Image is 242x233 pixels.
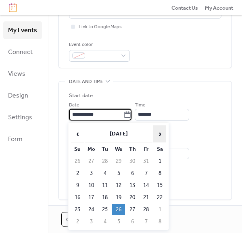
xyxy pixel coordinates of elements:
span: Date and time [69,77,103,85]
td: 5 [112,168,125,179]
td: 28 [98,156,111,167]
td: 22 [153,192,166,203]
td: 5 [112,216,125,227]
td: 21 [140,192,152,203]
td: 20 [126,192,139,203]
td: 26 [112,204,125,215]
td: 31 [140,156,152,167]
td: 7 [140,168,152,179]
td: 18 [98,192,111,203]
td: 19 [112,192,125,203]
td: 4 [98,216,111,227]
div: Start date [69,92,93,100]
a: Design [3,87,42,104]
span: Views [8,68,25,81]
span: Settings [8,111,32,124]
td: 1 [153,204,166,215]
th: Mo [85,144,98,155]
td: 3 [85,216,98,227]
th: [DATE] [85,125,152,143]
td: 15 [153,180,166,191]
td: 2 [71,168,84,179]
a: Views [3,65,42,83]
td: 6 [126,168,139,179]
th: Su [71,144,84,155]
td: 27 [85,156,98,167]
td: 9 [71,180,84,191]
img: logo [9,3,17,12]
th: Th [126,144,139,155]
td: 30 [126,156,139,167]
td: 24 [85,204,98,215]
td: 11 [98,180,111,191]
span: Cancel [66,216,87,224]
td: 7 [140,216,152,227]
td: 29 [112,156,125,167]
td: 27 [126,204,139,215]
td: 25 [98,204,111,215]
span: › [154,126,166,142]
span: My Events [8,24,37,37]
span: Connect [8,46,33,59]
td: 2 [71,216,84,227]
td: 1 [153,156,166,167]
td: 4 [98,168,111,179]
td: 10 [85,180,98,191]
a: Form [3,130,42,148]
td: 6 [126,216,139,227]
th: We [112,144,125,155]
td: 16 [71,192,84,203]
span: Link to Google Maps [79,23,122,31]
td: 8 [153,216,166,227]
a: My Events [3,21,42,39]
td: 13 [126,180,139,191]
td: 28 [140,204,152,215]
span: Time [135,101,145,109]
div: Event color [69,41,128,49]
td: 14 [140,180,152,191]
span: Date [69,101,79,109]
th: Sa [153,144,166,155]
th: Tu [98,144,111,155]
span: Form [8,133,23,146]
td: 17 [85,192,98,203]
a: Contact Us [171,4,198,12]
a: Settings [3,108,42,126]
span: Design [8,89,28,102]
a: My Account [205,4,233,12]
span: ‹ [71,126,83,142]
a: Connect [3,43,42,61]
th: Fr [140,144,152,155]
td: 12 [112,180,125,191]
td: 8 [153,168,166,179]
td: 26 [71,156,84,167]
td: 23 [71,204,84,215]
td: 3 [85,168,98,179]
button: Cancel [61,212,92,227]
